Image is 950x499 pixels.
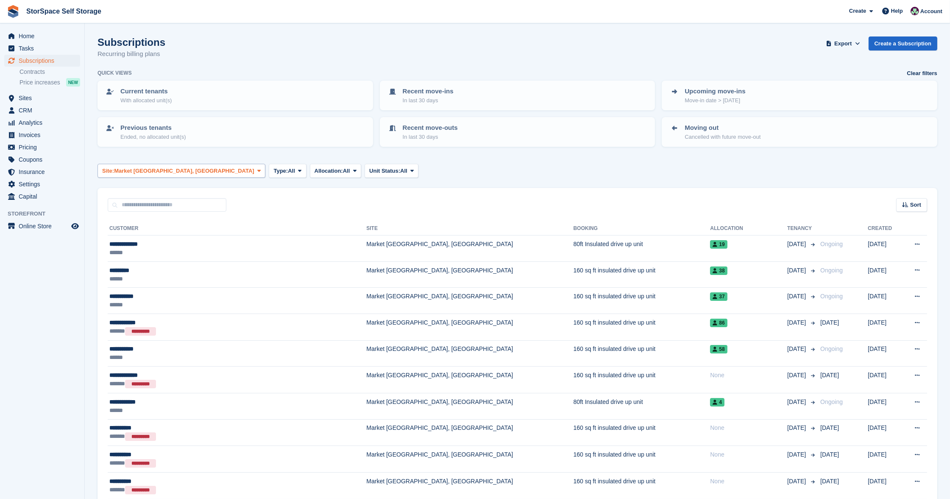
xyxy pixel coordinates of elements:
a: menu [4,220,80,232]
td: Market [GEOGRAPHIC_DATA], [GEOGRAPHIC_DATA] [366,340,573,367]
span: [DATE] [787,371,808,380]
td: 160 sq ft insulated drive up unit [574,472,710,499]
span: 4 [710,398,724,406]
div: None [710,423,787,432]
td: Market [GEOGRAPHIC_DATA], [GEOGRAPHIC_DATA] [366,393,573,419]
td: Market [GEOGRAPHIC_DATA], [GEOGRAPHIC_DATA] [366,446,573,473]
span: [DATE] [787,423,808,432]
a: Preview store [70,221,80,231]
td: Market [GEOGRAPHIC_DATA], [GEOGRAPHIC_DATA] [366,314,573,340]
span: [DATE] [787,266,808,275]
a: menu [4,191,80,202]
p: Recurring billing plans [98,49,165,59]
td: Market [GEOGRAPHIC_DATA], [GEOGRAPHIC_DATA] [366,367,573,393]
span: [DATE] [787,240,808,249]
td: [DATE] [868,314,902,340]
span: Analytics [19,117,70,129]
th: Created [868,222,902,235]
span: 19 [710,240,727,249]
button: Export [825,36,862,50]
span: Ongoing [820,241,843,247]
p: In last 30 days [403,96,454,105]
div: None [710,371,787,380]
span: 86 [710,319,727,327]
td: 160 sq ft insulated drive up unit [574,314,710,340]
span: Invoices [19,129,70,141]
span: Pricing [19,141,70,153]
span: [DATE] [820,478,839,485]
p: Moving out [685,123,761,133]
span: Price increases [20,78,60,87]
span: [DATE] [820,451,839,458]
span: Capital [19,191,70,202]
button: Allocation: All [310,164,362,178]
span: Ongoing [820,398,843,405]
td: 160 sq ft insulated drive up unit [574,261,710,288]
a: Moving out Cancelled with future move-out [663,118,936,146]
td: [DATE] [868,446,902,473]
td: [DATE] [868,288,902,314]
a: Price increases NEW [20,78,80,87]
th: Tenancy [787,222,817,235]
a: Clear filters [907,69,937,78]
td: Market [GEOGRAPHIC_DATA], [GEOGRAPHIC_DATA] [366,419,573,446]
span: [DATE] [820,372,839,378]
span: 58 [710,345,727,353]
td: [DATE] [868,393,902,419]
th: Site [366,222,573,235]
span: 38 [710,266,727,275]
span: Sort [910,201,921,209]
span: Subscriptions [19,55,70,67]
p: Previous tenants [120,123,186,133]
th: Booking [574,222,710,235]
span: Market [GEOGRAPHIC_DATA], [GEOGRAPHIC_DATA] [114,167,254,175]
a: menu [4,154,80,165]
td: 160 sq ft insulated drive up unit [574,340,710,367]
a: Upcoming move-ins Move-in date > [DATE] [663,81,936,109]
p: Ended, no allocated unit(s) [120,133,186,141]
span: Ongoing [820,293,843,300]
button: Type: All [269,164,306,178]
span: All [288,167,295,175]
a: Contracts [20,68,80,76]
a: menu [4,92,80,104]
a: StorSpace Self Storage [23,4,105,18]
span: [DATE] [787,477,808,486]
span: Settings [19,178,70,190]
td: 80ft Insulated drive up unit [574,393,710,419]
a: Current tenants With allocated unit(s) [98,81,372,109]
p: Recent move-ins [403,87,454,96]
p: Recent move-outs [403,123,458,133]
td: [DATE] [868,472,902,499]
p: Cancelled with future move-out [685,133,761,141]
p: Move-in date > [DATE] [685,96,745,105]
img: stora-icon-8386f47178a22dfd0bd8f6a31ec36ba5ce8667c1dd55bd0f319d3a0aa187defe.svg [7,5,20,18]
span: Coupons [19,154,70,165]
td: [DATE] [868,261,902,288]
h6: Quick views [98,69,132,77]
td: Market [GEOGRAPHIC_DATA], [GEOGRAPHIC_DATA] [366,288,573,314]
a: menu [4,166,80,178]
div: None [710,450,787,459]
a: menu [4,42,80,54]
span: [DATE] [787,318,808,327]
p: In last 30 days [403,133,458,141]
a: menu [4,104,80,116]
p: Upcoming move-ins [685,87,745,96]
span: Sites [19,92,70,104]
a: menu [4,129,80,141]
span: Tasks [19,42,70,54]
a: Previous tenants Ended, no allocated unit(s) [98,118,372,146]
td: Market [GEOGRAPHIC_DATA], [GEOGRAPHIC_DATA] [366,472,573,499]
span: Create [849,7,866,15]
td: 160 sq ft insulated drive up unit [574,446,710,473]
div: NEW [66,78,80,87]
td: Market [GEOGRAPHIC_DATA], [GEOGRAPHIC_DATA] [366,261,573,288]
span: All [343,167,350,175]
a: Create a Subscription [869,36,937,50]
td: [DATE] [868,419,902,446]
span: 37 [710,292,727,301]
th: Allocation [710,222,787,235]
img: Ross Hadlington [911,7,919,15]
a: menu [4,178,80,190]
